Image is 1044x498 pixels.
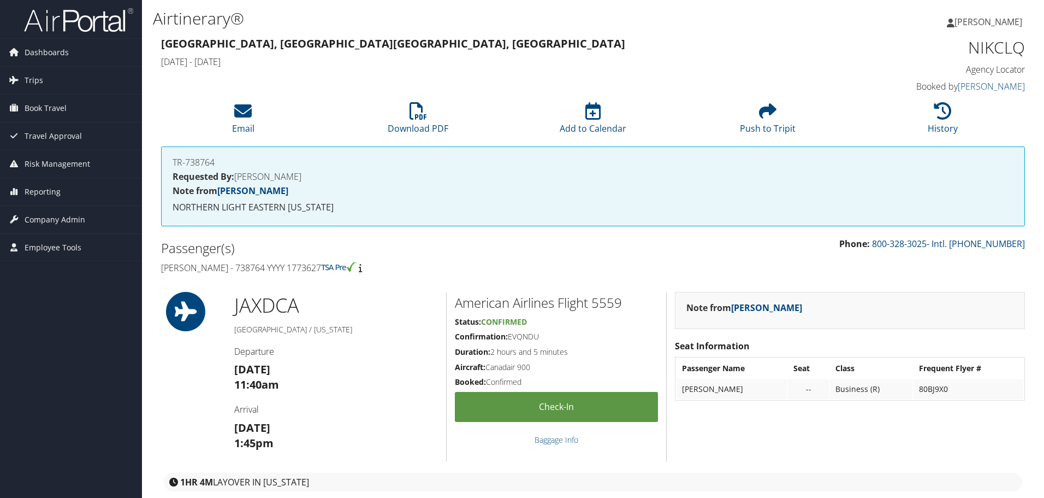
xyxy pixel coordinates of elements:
h1: Airtinerary® [153,7,740,30]
a: Add to Calendar [560,108,626,134]
span: Dashboards [25,39,69,66]
img: airportal-logo.png [24,7,133,33]
th: Class [830,359,912,378]
p: NORTHERN LIGHT EASTERN [US_STATE] [173,201,1013,215]
a: [PERSON_NAME] [217,185,288,197]
span: Risk Management [25,150,90,178]
a: Check-in [455,392,658,422]
td: [PERSON_NAME] [677,379,787,399]
span: Reporting [25,178,61,206]
h1: JAX DCA [234,292,438,319]
h5: [GEOGRAPHIC_DATA] / [US_STATE] [234,324,438,335]
h1: NIKCLQ [821,36,1025,59]
span: Trips [25,67,43,94]
h5: 2 hours and 5 minutes [455,347,658,358]
h4: TR-738764 [173,158,1013,167]
div: layover in [US_STATE] [164,473,1022,491]
strong: Status: [455,317,481,327]
div: -- [793,384,823,394]
h5: Canadair 900 [455,362,658,373]
strong: Note from [686,302,802,314]
th: Frequent Flyer # [913,359,1023,378]
span: Company Admin [25,206,85,233]
h4: Booked by [821,80,1025,92]
h5: EVQNDU [455,331,658,342]
h2: American Airlines Flight 5559 [455,294,658,312]
h4: Departure [234,345,438,358]
strong: Confirmation: [455,331,508,342]
td: 80BJ9X0 [913,379,1023,399]
h4: [PERSON_NAME] [173,172,1013,181]
strong: Phone: [839,238,870,250]
span: [PERSON_NAME] [954,16,1022,28]
a: Email [232,108,254,134]
a: 800-328-3025- Intl. [PHONE_NUMBER] [872,238,1025,250]
strong: Note from [173,185,288,197]
strong: Requested By: [173,171,234,183]
strong: 1HR 4M [180,476,213,488]
a: [PERSON_NAME] [958,80,1025,92]
strong: 11:40am [234,377,279,392]
h4: [PERSON_NAME] - 738764 YYYY 1773627 [161,262,585,274]
th: Seat [788,359,829,378]
a: [PERSON_NAME] [731,302,802,314]
th: Passenger Name [677,359,787,378]
h2: Passenger(s) [161,239,585,257]
strong: [DATE] [234,420,270,435]
a: History [928,108,958,134]
h4: Arrival [234,403,438,415]
strong: 1:45pm [234,436,274,450]
strong: Booked: [455,377,486,387]
a: Push to Tripit [740,108,796,134]
h4: [DATE] - [DATE] [161,56,805,68]
strong: Duration: [455,347,490,357]
td: Business (R) [830,379,912,399]
strong: [DATE] [234,362,270,377]
span: Travel Approval [25,122,82,150]
strong: Aircraft: [455,362,485,372]
h5: Confirmed [455,377,658,388]
img: tsa-precheck.png [321,262,357,272]
a: [PERSON_NAME] [947,5,1033,38]
span: Employee Tools [25,234,81,261]
h4: Agency Locator [821,63,1025,75]
a: Download PDF [388,108,448,134]
span: Book Travel [25,95,67,122]
strong: [GEOGRAPHIC_DATA], [GEOGRAPHIC_DATA] [GEOGRAPHIC_DATA], [GEOGRAPHIC_DATA] [161,36,625,51]
a: Baggage Info [535,435,578,445]
strong: Seat Information [675,340,750,352]
span: Confirmed [481,317,527,327]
